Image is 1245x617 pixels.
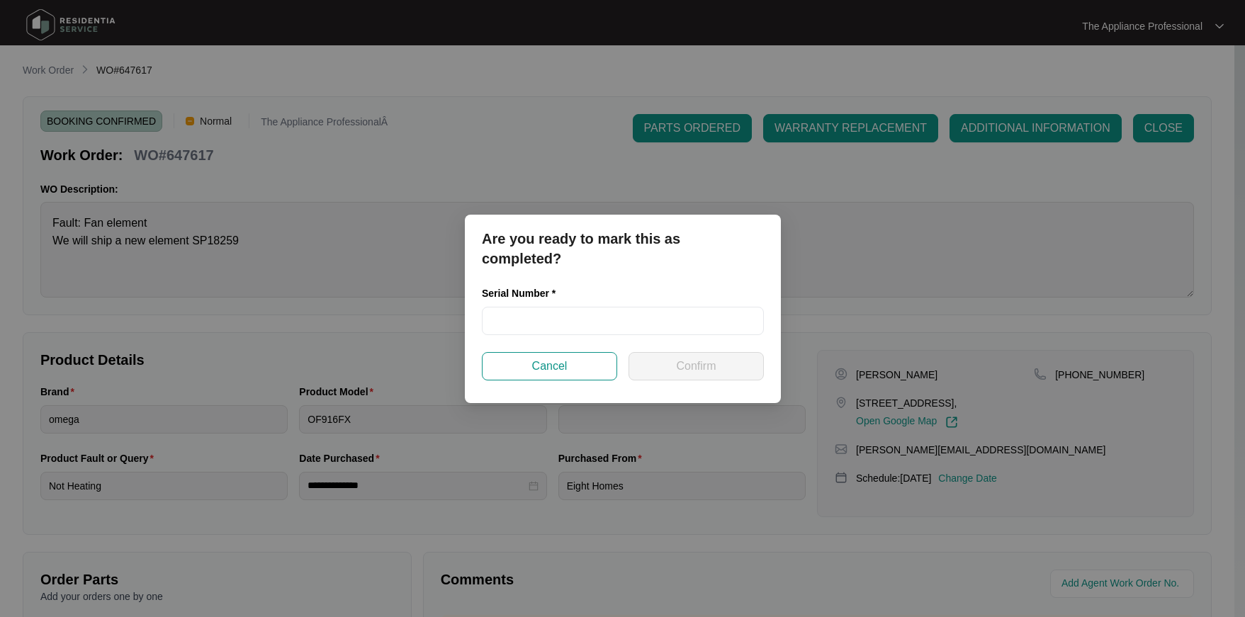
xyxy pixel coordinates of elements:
button: Confirm [629,352,764,380]
button: Cancel [482,352,617,380]
p: completed? [482,249,764,268]
span: Cancel [531,358,567,375]
p: Are you ready to mark this as [482,229,764,249]
label: Serial Number * [482,286,566,300]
